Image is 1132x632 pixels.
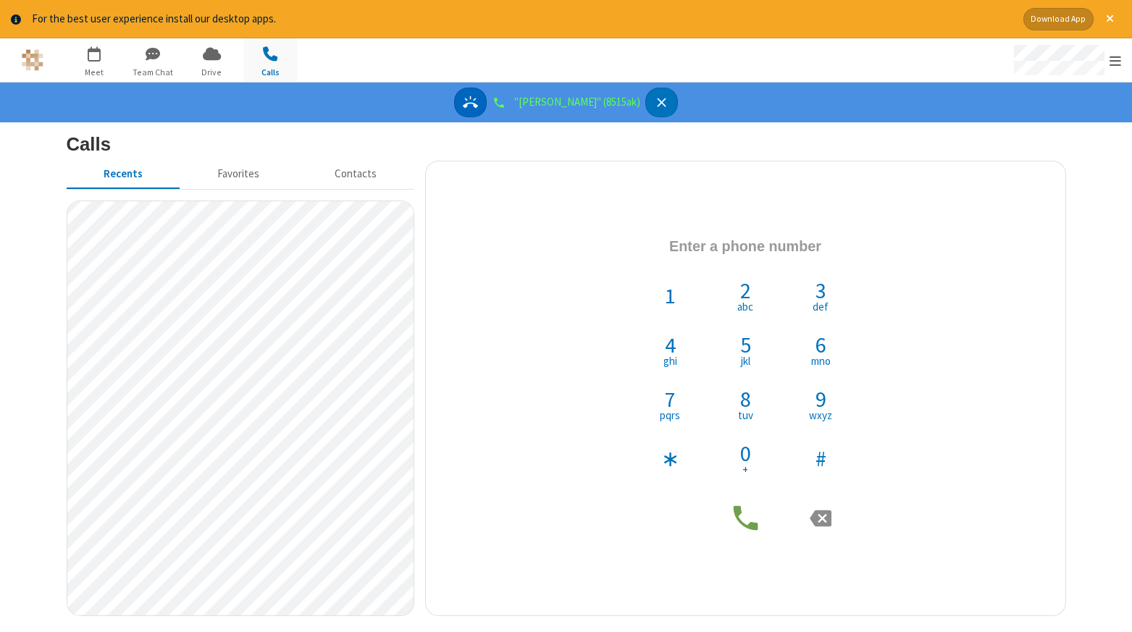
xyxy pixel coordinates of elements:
[67,134,1066,154] h3: Calls
[794,269,848,323] button: 3def
[740,279,751,301] span: 2
[663,355,677,366] span: ghi
[1099,8,1121,30] button: Close alert
[794,323,848,377] button: 6mno
[660,410,680,421] span: pqrs
[816,388,826,410] span: 9
[67,161,180,188] button: Recents
[738,410,753,421] span: tuv
[67,66,122,79] span: Meet
[718,431,773,486] button: 0+
[454,88,487,117] button: Answer
[243,66,298,79] span: Calls
[185,66,239,79] span: Drive
[665,334,676,355] span: 4
[437,225,1055,268] h4: Phone number
[809,410,832,421] span: wxyz
[665,388,676,410] span: 7
[665,285,676,306] span: 1
[737,301,753,312] span: abc
[740,388,751,410] span: 8
[718,269,773,323] button: 2abc
[1096,594,1121,622] iframe: Chat
[718,323,773,377] button: 5jkl
[1023,8,1094,30] button: Download App
[297,161,414,188] button: Contacts
[813,301,829,312] span: def
[811,355,831,366] span: mno
[816,334,826,355] span: 6
[742,464,748,475] span: +
[643,269,697,323] button: 1
[454,88,677,117] nav: controls
[740,334,751,355] span: 5
[180,161,297,188] button: Favorites
[643,377,697,431] button: 7pqrs
[5,38,59,82] button: Logo
[661,447,679,469] span: ∗
[126,66,180,79] span: Team Chat
[794,431,848,486] button: #
[643,431,697,486] button: ∗
[816,447,826,469] span: #
[643,323,697,377] button: 4ghi
[492,94,509,111] div: Connected / Registered
[718,377,773,431] button: 8tuv
[741,355,750,366] span: jkl
[1000,38,1132,82] div: Open menu
[514,94,640,111] span: "[PERSON_NAME]" (8515ak)
[22,49,43,71] img: iotum.​ucaas.​tech
[32,11,1012,28] div: For the best user experience install our desktop apps.
[794,377,848,431] button: 9wxyz
[816,279,826,301] span: 3
[645,88,678,117] button: Decline
[740,442,751,464] span: 0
